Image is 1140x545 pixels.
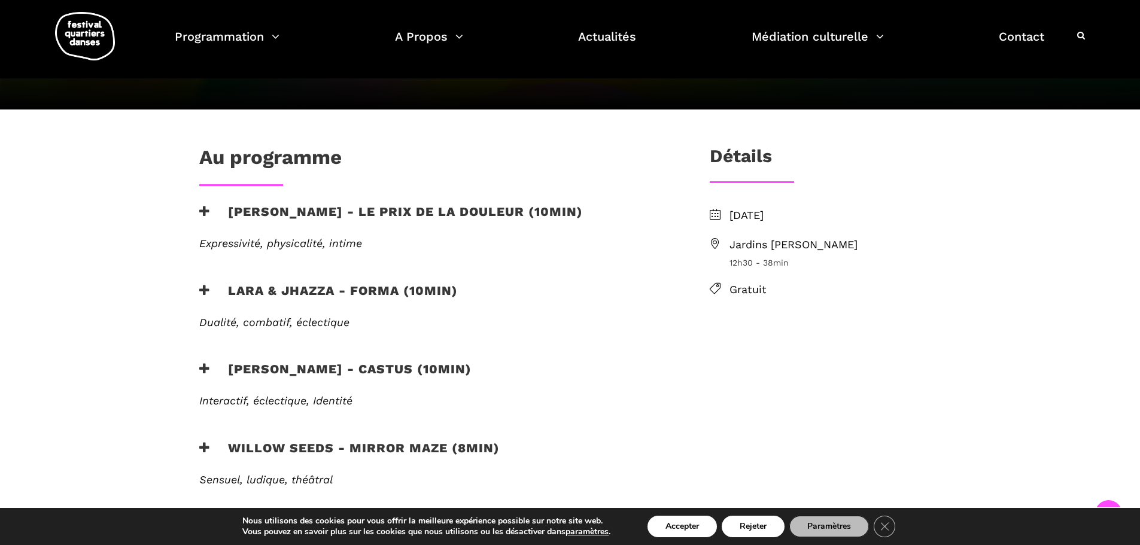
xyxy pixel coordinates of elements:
h3: Willow Seeds - Mirror Maze (8min) [199,440,500,470]
em: Interactif, éclectique, Identité [199,394,352,407]
span: Jardins [PERSON_NAME] [729,236,941,254]
a: Médiation culturelle [752,26,884,62]
button: paramètres [566,526,609,537]
a: A Propos [395,26,463,62]
button: Close GDPR Cookie Banner [874,516,895,537]
em: Expressivité, physicalité, intime [199,237,362,249]
a: Actualités [578,26,636,62]
h3: [PERSON_NAME] - Le prix de la douleur (10min) [199,204,583,234]
button: Rejeter [722,516,785,537]
h3: Lara & Jhazza - forma (10min) [199,283,458,313]
a: Contact [999,26,1044,62]
h3: Détails [710,145,772,175]
button: Paramètres [789,516,869,537]
p: Vous pouvez en savoir plus sur les cookies que nous utilisons ou les désactiver dans . [242,526,610,537]
p: Nous utilisons des cookies pour vous offrir la meilleure expérience possible sur notre site web. [242,516,610,526]
span: Gratuit [729,281,941,299]
a: Programmation [175,26,279,62]
em: Dualité, combatif, éclectique [199,316,349,328]
span: [DATE] [729,207,941,224]
span: 12h30 - 38min [729,256,941,269]
h3: [PERSON_NAME] - Castus (10min) [199,361,472,391]
img: logo-fqd-med [55,12,115,60]
button: Accepter [647,516,717,537]
h1: Au programme [199,145,342,175]
em: Sensuel, ludique, théâtral [199,473,333,486]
